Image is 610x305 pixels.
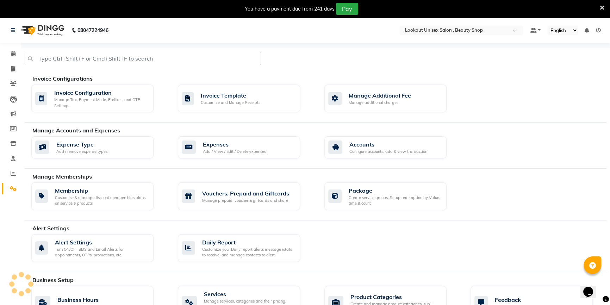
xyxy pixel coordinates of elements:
[31,182,167,210] a: MembershipCustomise & manage discount memberships plans on service & products
[178,234,314,262] a: Daily ReportCustomize your Daily report alerts message (stats to receive) and manage contacts to ...
[55,247,148,258] div: Turn ON/OFF SMS and Email Alerts for appointments, OTPs, promotions, etc.
[202,247,294,258] div: Customize your Daily report alerts message (stats to receive) and manage contacts to alert.
[202,198,289,204] div: Manage prepaid, voucher & giftcards and share
[31,85,167,112] a: Invoice ConfigurationManage Tax, Payment Mode, Prefixes, and OTP Settings
[54,97,148,108] div: Manage Tax, Payment Mode, Prefixes, and OTP Settings
[324,182,460,210] a: PackageCreate service groups, Setup redemption by Value, time & count
[349,91,411,100] div: Manage Additional Fee
[349,100,411,106] div: Manage additional charges
[580,277,603,298] iframe: chat widget
[178,136,314,158] a: ExpensesAdd / View / Edit / Delete expenses
[202,189,289,198] div: Vouchers, Prepaid and Giftcards
[336,3,358,15] button: Pay
[349,140,427,149] div: Accounts
[57,295,109,304] div: Business Hours
[31,234,167,262] a: Alert SettingsTurn ON/OFF SMS and Email Alerts for appointments, OTPs, promotions, etc.
[54,88,148,97] div: Invoice Configuration
[56,149,107,155] div: Add / remove expense types
[349,149,427,155] div: Configure accounts, add & view transaction
[203,149,266,155] div: Add / View / Edit / Delete expenses
[25,52,261,65] input: Type Ctrl+Shift+F or Cmd+Shift+F to search
[201,91,260,100] div: Invoice Template
[203,140,266,149] div: Expenses
[324,85,460,112] a: Manage Additional FeeManage additional charges
[201,100,260,106] div: Customize and Manage Receipts
[55,186,148,195] div: Membership
[178,182,314,210] a: Vouchers, Prepaid and GiftcardsManage prepaid, voucher & giftcards and share
[18,20,66,40] img: logo
[245,5,335,13] div: You have a payment due from 241 days
[31,136,167,158] a: Expense TypeAdd / remove expense types
[349,186,441,195] div: Package
[324,136,460,158] a: AccountsConfigure accounts, add & view transaction
[202,238,294,247] div: Daily Report
[56,140,107,149] div: Expense Type
[495,295,581,304] div: Feedback
[349,195,441,206] div: Create service groups, Setup redemption by Value, time & count
[55,238,148,247] div: Alert Settings
[77,20,108,40] b: 08047224946
[178,85,314,112] a: Invoice TemplateCustomize and Manage Receipts
[350,293,441,301] div: Product Categories
[55,195,148,206] div: Customise & manage discount memberships plans on service & products
[204,290,294,298] div: Services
